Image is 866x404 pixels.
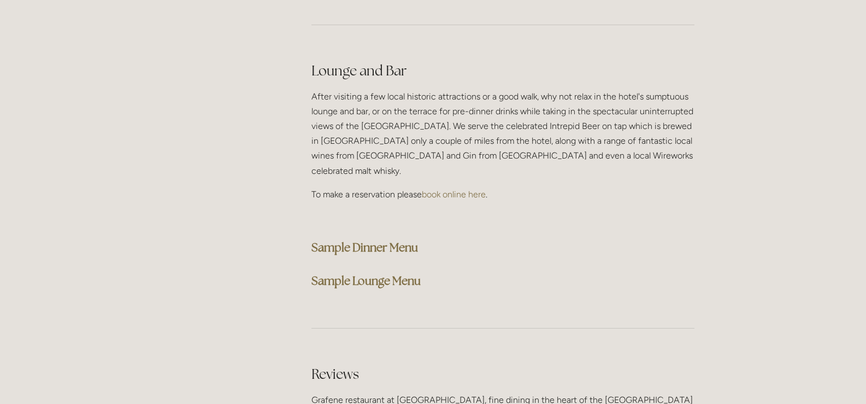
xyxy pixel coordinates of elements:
[311,187,694,202] p: To make a reservation please .
[422,189,486,200] a: book online here
[311,273,421,288] a: Sample Lounge Menu
[311,61,694,80] h2: Lounge and Bar
[311,89,694,178] p: After visiting a few local historic attractions or a good walk, why not relax in the hotel's sump...
[311,365,694,384] h2: Reviews
[311,240,418,255] a: Sample Dinner Menu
